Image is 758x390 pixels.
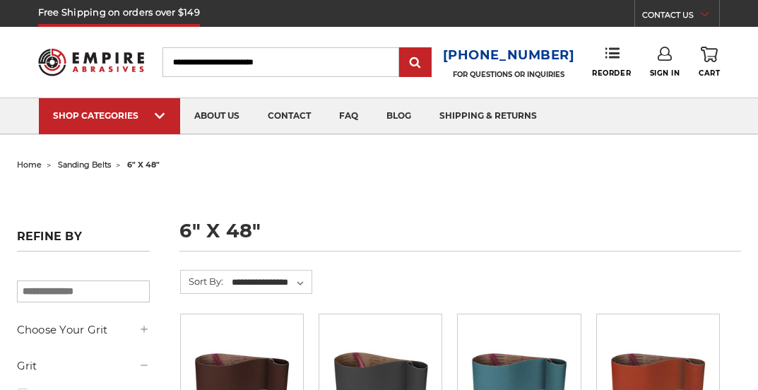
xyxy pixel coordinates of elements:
h5: Refine by [17,230,150,252]
a: [PHONE_NUMBER] [443,45,575,66]
img: Empire Abrasives [38,42,144,83]
a: contact [254,98,325,134]
select: Sort By: [230,272,312,293]
label: Sort By: [181,271,223,292]
a: Reorder [592,47,631,77]
h5: Grit [17,357,150,374]
span: Cart [699,69,720,78]
h1: 6" x 48" [179,221,741,252]
a: home [17,160,42,170]
a: faq [325,98,372,134]
div: SHOP CATEGORIES [53,110,166,121]
span: Reorder [592,69,631,78]
a: Cart [699,47,720,78]
input: Submit [401,49,430,77]
a: about us [180,98,254,134]
a: CONTACT US [642,7,719,27]
h5: Choose Your Grit [17,321,150,338]
p: FOR QUESTIONS OR INQUIRIES [443,70,575,79]
span: 6" x 48" [127,160,160,170]
a: sanding belts [58,160,111,170]
a: shipping & returns [425,98,551,134]
a: blog [372,98,425,134]
span: Sign In [650,69,680,78]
